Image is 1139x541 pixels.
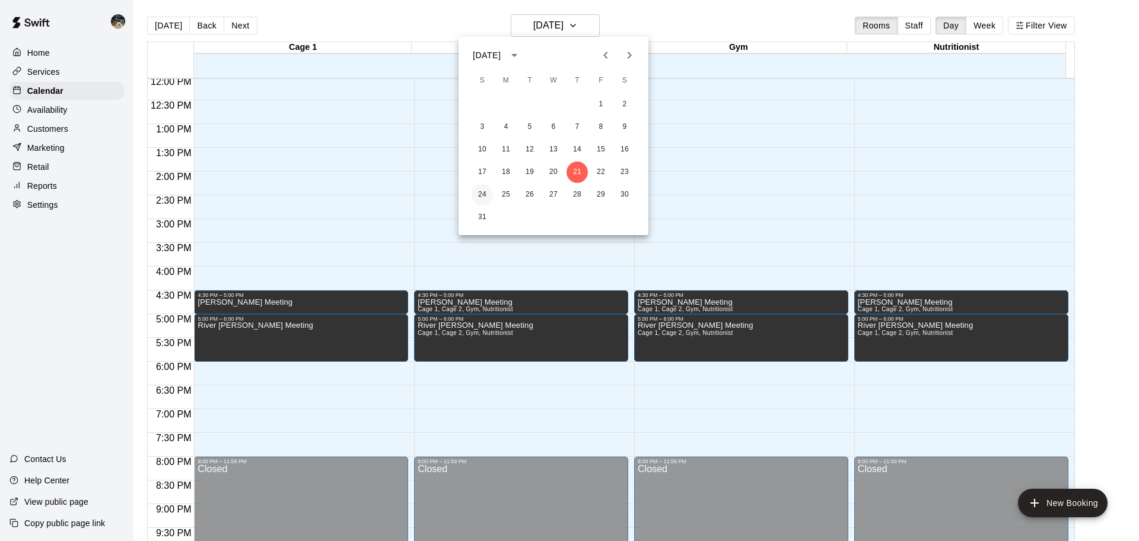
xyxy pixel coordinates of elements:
button: 15 [590,139,612,160]
span: Saturday [614,69,635,93]
button: 28 [567,184,588,205]
button: 8 [590,116,612,138]
button: 22 [590,162,612,183]
button: 16 [614,139,635,160]
button: 23 [614,162,635,183]
button: Previous month [594,43,618,67]
button: 18 [495,162,517,183]
button: 5 [519,116,540,138]
button: 6 [543,116,564,138]
button: 4 [495,116,517,138]
button: 11 [495,139,517,160]
button: Next month [618,43,641,67]
button: 17 [472,162,493,183]
button: 13 [543,139,564,160]
button: 24 [472,184,493,205]
button: calendar view is open, switch to year view [504,45,524,65]
button: 7 [567,116,588,138]
button: 19 [519,162,540,183]
button: 25 [495,184,517,205]
button: 26 [519,184,540,205]
span: Wednesday [543,69,564,93]
span: Monday [495,69,517,93]
button: 29 [590,184,612,205]
button: 27 [543,184,564,205]
button: 2 [614,94,635,115]
span: Sunday [472,69,493,93]
button: 10 [472,139,493,160]
button: 31 [472,207,493,228]
div: [DATE] [473,49,501,62]
span: Tuesday [519,69,540,93]
button: 30 [614,184,635,205]
button: 14 [567,139,588,160]
button: 12 [519,139,540,160]
button: 1 [590,94,612,115]
button: 9 [614,116,635,138]
button: 21 [567,162,588,183]
button: 3 [472,116,493,138]
span: Thursday [567,69,588,93]
button: 20 [543,162,564,183]
span: Friday [590,69,612,93]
